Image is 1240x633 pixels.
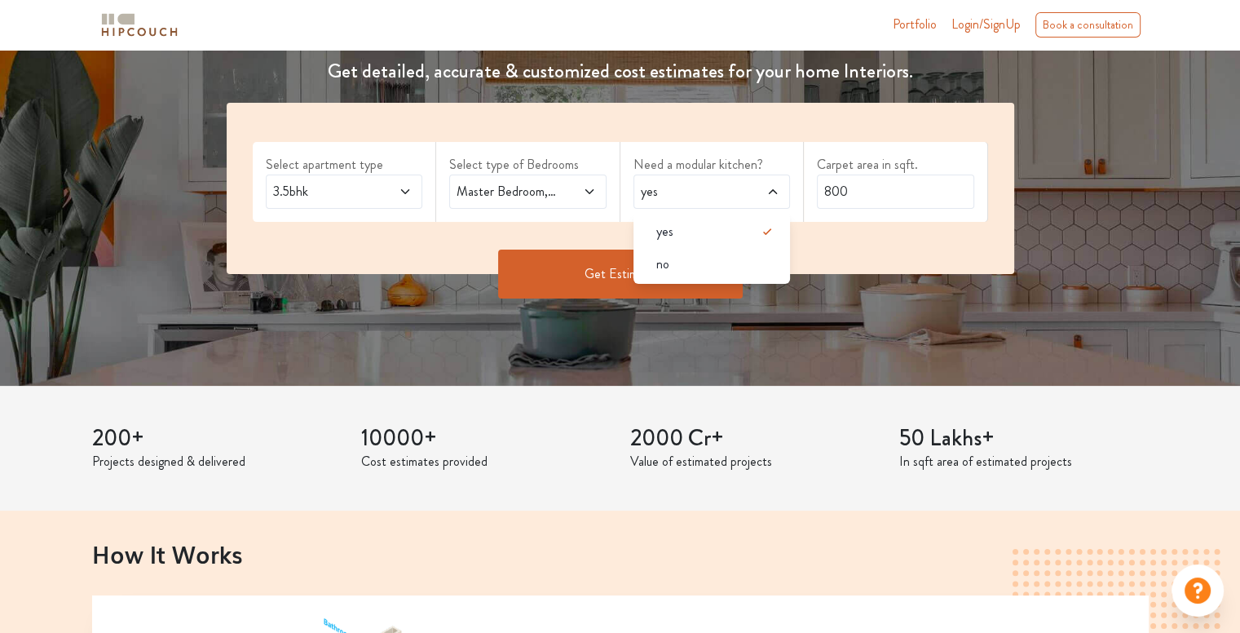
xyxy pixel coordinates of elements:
img: logo-horizontal.svg [99,11,180,39]
input: Enter area sqft [817,175,974,209]
span: no [656,255,669,274]
span: Login/SignUp [951,15,1021,33]
label: Carpet area in sqft. [817,155,974,175]
label: Select apartment type [266,155,423,175]
label: Need a modular kitchen? [633,155,791,175]
span: yes [638,182,744,201]
span: 3.5bhk [270,182,377,201]
h2: How It Works [92,540,1149,568]
p: Value of estimated projects [630,452,880,471]
h3: 200+ [92,425,342,453]
p: In sqft area of estimated projects [899,452,1149,471]
p: Projects designed & delivered [92,452,342,471]
h4: Get detailed, accurate & customized cost estimates for your home Interiors. [217,60,1024,83]
div: Book a consultation [1035,12,1141,38]
span: Master Bedroom,Kids Room 1,Kids Room 2,Guest [453,182,560,201]
p: Cost estimates provided [361,452,611,471]
h3: 50 Lakhs+ [899,425,1149,453]
label: Select type of Bedrooms [449,155,607,175]
span: yes [656,222,673,241]
a: Portfolio [893,15,937,34]
h3: 10000+ [361,425,611,453]
button: Get Estimate [498,250,743,299]
h3: 2000 Cr+ [630,425,880,453]
span: logo-horizontal.svg [99,7,180,43]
